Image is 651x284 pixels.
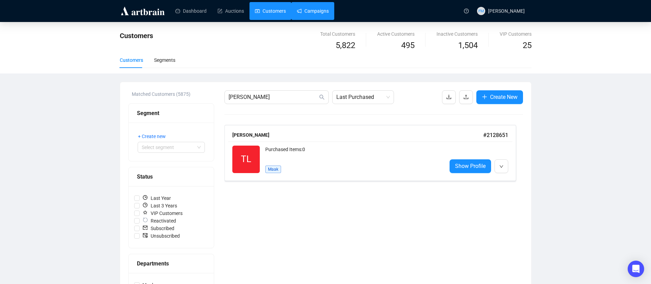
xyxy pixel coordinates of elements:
div: Matched Customers (5875) [132,90,214,98]
span: [PERSON_NAME] [488,8,525,14]
div: Active Customers [377,30,415,38]
div: Status [137,172,206,181]
span: Maak [265,166,281,173]
span: Show Profile [455,162,486,170]
a: [PERSON_NAME]#2128651TLPurchased Items:0MaakShow Profile [224,125,523,181]
span: download [446,94,452,100]
button: Create New [476,90,523,104]
img: logo [120,5,166,16]
div: Departments [137,259,206,268]
span: TL [241,152,251,166]
span: VIP Customers [140,209,185,217]
span: Last 3 Years [140,202,180,209]
a: Campaigns [297,2,329,20]
input: Search Customer... [229,93,318,101]
a: Auctions [218,2,244,20]
a: Customers [255,2,286,20]
div: Total Customers [320,30,355,38]
span: 1,504 [458,39,478,52]
span: FM [478,8,484,14]
div: Open Intercom Messenger [628,261,644,277]
div: Purchased Items: 0 [265,146,441,159]
div: Inactive Customers [437,30,478,38]
button: + Create new [138,131,171,142]
span: plus [482,94,487,100]
a: Show Profile [450,159,491,173]
div: Customers [120,56,143,64]
div: VIP Customers [500,30,532,38]
span: 495 [401,41,415,50]
span: Last Purchased [336,91,390,104]
span: question-circle [464,9,469,13]
div: Segment [137,109,206,117]
div: Segments [154,56,175,64]
span: # 2128651 [483,132,508,138]
span: Unsubscribed [140,232,183,240]
span: Customers [120,32,153,40]
span: Last Year [140,194,174,202]
span: search [319,94,325,100]
a: Dashboard [175,2,207,20]
span: down [499,164,503,169]
span: Reactivated [140,217,179,225]
span: 25 [523,41,532,50]
span: + Create new [138,133,166,140]
div: [PERSON_NAME] [232,131,483,139]
span: Subscribed [140,225,177,232]
span: 5,822 [336,39,355,52]
span: Create New [490,93,518,101]
span: upload [463,94,469,100]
